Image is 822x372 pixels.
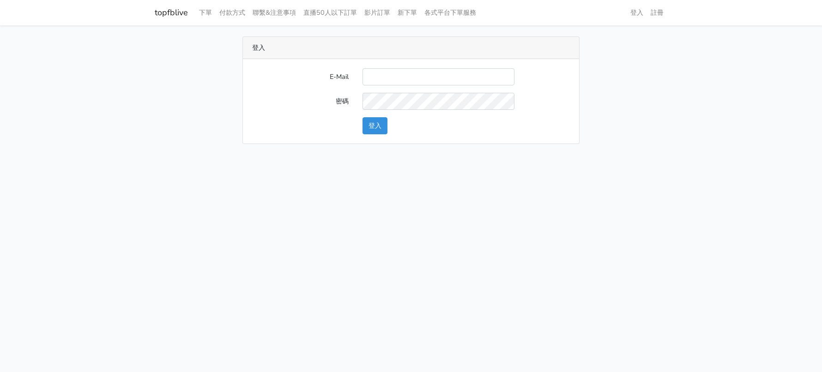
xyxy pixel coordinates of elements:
[245,68,356,85] label: E-Mail
[361,4,394,22] a: 影片訂單
[155,4,188,22] a: topfblive
[216,4,249,22] a: 付款方式
[249,4,300,22] a: 聯繫&注意事項
[627,4,647,22] a: 登入
[421,4,480,22] a: 各式平台下單服務
[195,4,216,22] a: 下單
[394,4,421,22] a: 新下單
[300,4,361,22] a: 直播50人以下訂單
[243,37,579,59] div: 登入
[363,117,387,134] button: 登入
[245,93,356,110] label: 密碼
[647,4,667,22] a: 註冊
